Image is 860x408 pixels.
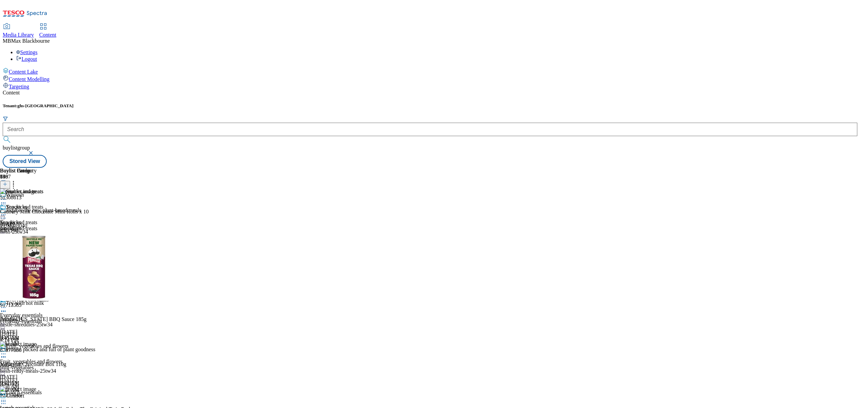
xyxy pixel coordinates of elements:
span: Content Lake [9,69,38,75]
span: buylistgroup [3,145,30,151]
a: Settings [16,49,38,55]
span: ghs-[GEOGRAPHIC_DATA] [17,103,74,108]
a: Content Modelling [3,75,857,82]
span: MB [3,38,11,44]
span: Media Library [3,32,34,38]
input: Search [3,123,857,136]
a: Logout [16,56,37,62]
span: Content Modelling [9,76,49,82]
div: Content [3,90,857,96]
a: Targeting [3,82,857,90]
a: Content [39,24,56,38]
svg: Search Filters [3,116,8,121]
a: Media Library [3,24,34,38]
span: Targeting [9,84,29,89]
h5: Tenant: [3,103,857,109]
span: Content [39,32,56,38]
a: Content Lake [3,68,857,75]
button: Stored View [3,155,47,168]
span: Max Blackbourne [11,38,50,44]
